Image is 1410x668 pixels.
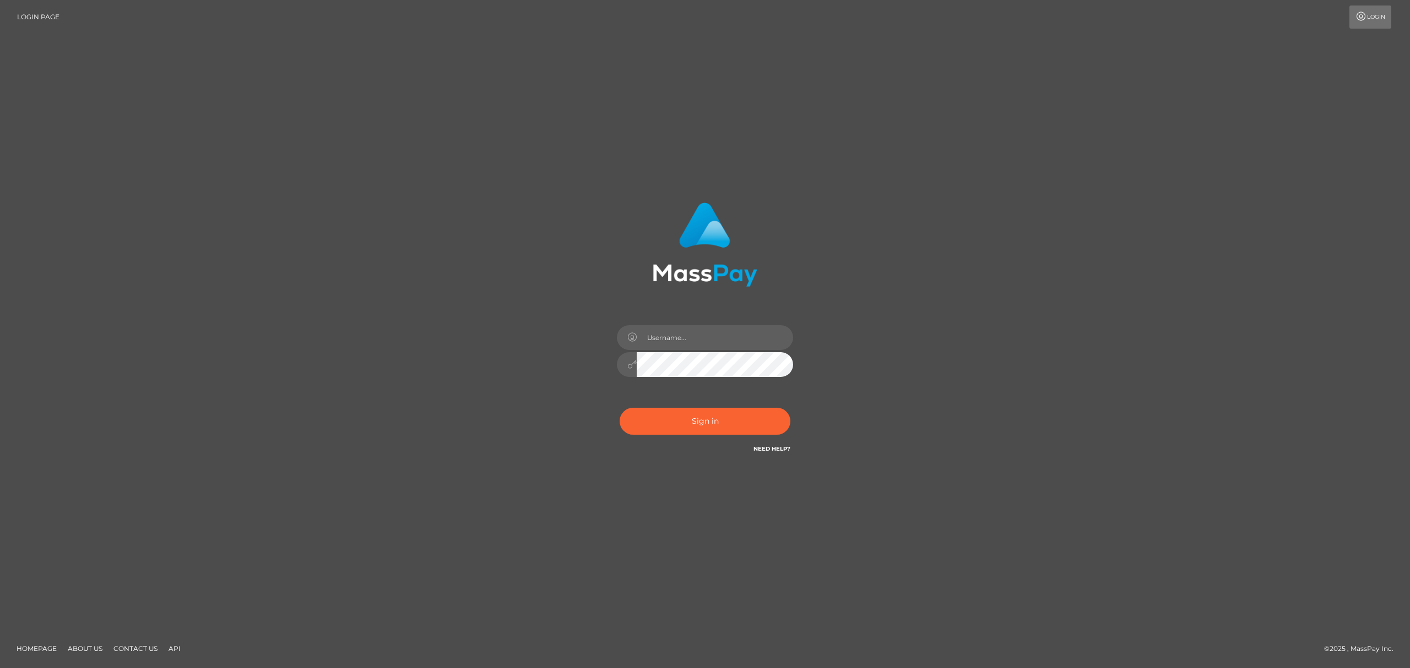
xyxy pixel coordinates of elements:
div: © 2025 , MassPay Inc. [1324,643,1402,655]
img: MassPay Login [653,202,757,287]
a: Need Help? [753,445,790,452]
a: Homepage [12,640,61,657]
input: Username... [637,325,793,350]
button: Sign in [620,408,790,435]
a: About Us [63,640,107,657]
a: API [164,640,185,657]
a: Login [1349,6,1391,29]
a: Login Page [17,6,59,29]
a: Contact Us [109,640,162,657]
